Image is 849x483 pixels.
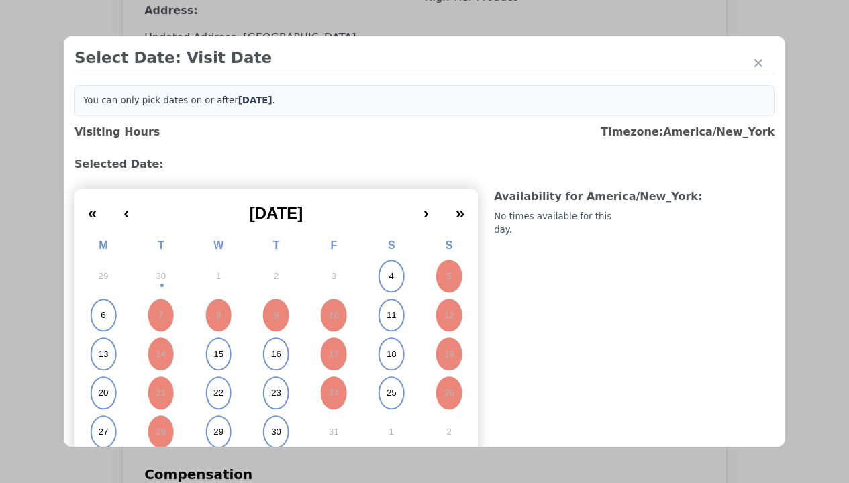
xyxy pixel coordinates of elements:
[158,239,164,251] abbr: Tuesday
[98,270,108,282] abbr: September 29, 2025
[248,335,305,374] button: October 16, 2025
[420,296,478,335] button: October 12, 2025
[330,239,337,251] abbr: Friday
[132,413,190,451] button: October 28, 2025
[74,85,775,116] div: You can only pick dates on or after .
[216,270,221,282] abbr: October 1, 2025
[362,413,420,451] button: November 1, 2025
[329,348,339,360] abbr: October 17, 2025
[248,374,305,413] button: October 23, 2025
[248,257,305,296] button: October 2, 2025
[190,296,248,335] button: October 8, 2025
[494,189,775,205] h3: Availability for America/New_York :
[273,239,280,251] abbr: Thursday
[444,387,454,399] abbr: October 26, 2025
[238,95,272,105] b: [DATE]
[190,257,248,296] button: October 1, 2025
[420,374,478,413] button: October 26, 2025
[305,413,362,451] button: October 31, 2025
[213,348,223,360] abbr: October 15, 2025
[213,239,223,251] abbr: Wednesday
[213,387,223,399] abbr: October 22, 2025
[601,124,775,140] h3: Timezone: America/New_York
[387,387,397,399] abbr: October 25, 2025
[156,387,166,399] abbr: October 21, 2025
[389,270,393,282] abbr: October 4, 2025
[213,426,223,438] abbr: October 29, 2025
[156,270,166,282] abbr: September 30, 2025
[387,309,397,321] abbr: October 11, 2025
[271,387,281,399] abbr: October 23, 2025
[74,296,132,335] button: October 6, 2025
[190,335,248,374] button: October 15, 2025
[271,426,281,438] abbr: October 30, 2025
[74,156,775,172] h3: Selected Date:
[132,257,190,296] button: September 30, 2025
[387,348,397,360] abbr: October 18, 2025
[362,257,420,296] button: October 4, 2025
[420,335,478,374] button: October 19, 2025
[98,348,108,360] abbr: October 13, 2025
[74,124,160,140] h3: Visiting Hours
[446,426,451,438] abbr: November 2, 2025
[446,270,451,282] abbr: October 5, 2025
[442,194,478,223] button: »
[248,296,305,335] button: October 9, 2025
[190,413,248,451] button: October 29, 2025
[444,309,454,321] abbr: October 12, 2025
[99,239,107,251] abbr: Monday
[329,387,339,399] abbr: October 24, 2025
[216,309,221,321] abbr: October 8, 2025
[274,309,279,321] abbr: October 9, 2025
[329,426,339,438] abbr: October 31, 2025
[305,257,362,296] button: October 3, 2025
[156,426,166,438] abbr: October 28, 2025
[98,387,108,399] abbr: October 20, 2025
[132,335,190,374] button: October 14, 2025
[250,204,303,222] span: [DATE]
[74,413,132,451] button: October 27, 2025
[190,374,248,413] button: October 22, 2025
[132,296,190,335] button: October 7, 2025
[101,309,105,321] abbr: October 6, 2025
[142,194,409,223] button: [DATE]
[132,374,190,413] button: October 21, 2025
[420,413,478,451] button: November 2, 2025
[388,239,395,251] abbr: Saturday
[446,239,453,251] abbr: Sunday
[444,348,454,360] abbr: October 19, 2025
[74,47,775,68] h2: Select Date: Visit Date
[329,309,339,321] abbr: October 10, 2025
[305,335,362,374] button: October 17, 2025
[362,374,420,413] button: October 25, 2025
[305,296,362,335] button: October 10, 2025
[110,194,142,223] button: ‹
[98,426,108,438] abbr: October 27, 2025
[362,335,420,374] button: October 18, 2025
[420,257,478,296] button: October 5, 2025
[271,348,281,360] abbr: October 16, 2025
[74,257,132,296] button: September 29, 2025
[305,374,362,413] button: October 24, 2025
[74,194,110,223] button: «
[158,309,163,321] abbr: October 7, 2025
[74,374,132,413] button: October 20, 2025
[389,426,393,438] abbr: November 1, 2025
[274,270,279,282] abbr: October 2, 2025
[362,296,420,335] button: October 11, 2025
[156,348,166,360] abbr: October 14, 2025
[74,335,132,374] button: October 13, 2025
[332,270,336,282] abbr: October 3, 2025
[410,194,442,223] button: ›
[248,413,305,451] button: October 30, 2025
[494,210,632,237] div: No times available for this day.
